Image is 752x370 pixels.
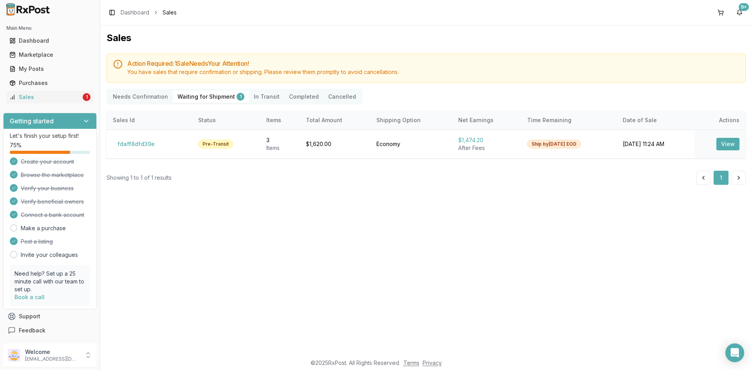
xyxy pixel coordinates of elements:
[21,198,84,206] span: Verify beneficial owners
[3,77,97,89] button: Purchases
[6,90,94,104] a: Sales1
[25,348,80,356] p: Welcome
[113,138,159,150] button: fdaff8dfd39e
[3,3,53,16] img: RxPost Logo
[21,224,66,232] a: Make a purchase
[127,60,739,67] h5: Action Required: 1 Sale Need s Your Attention!
[324,90,361,103] button: Cancelled
[714,171,728,185] button: 1
[6,25,94,31] h2: Main Menu
[733,6,746,19] button: 9+
[306,140,364,148] div: $1,620.00
[10,141,22,149] span: 75 %
[403,359,419,366] a: Terms
[694,111,746,130] th: Actions
[423,359,442,366] a: Privacy
[6,34,94,48] a: Dashboard
[21,184,74,192] span: Verify your business
[108,90,173,103] button: Needs Confirmation
[21,251,78,259] a: Invite your colleagues
[376,140,446,148] div: Economy
[458,144,515,152] div: After Fees
[173,90,249,103] button: Waiting for Shipment
[452,111,521,130] th: Net Earnings
[623,140,688,148] div: [DATE] 11:24 AM
[192,111,260,130] th: Status
[107,174,172,182] div: Showing 1 to 1 of 1 results
[300,111,370,130] th: Total Amount
[14,270,85,293] p: Need help? Set up a 25 minute call with our team to set up.
[10,132,90,140] p: Let's finish your setup first!
[3,34,97,47] button: Dashboard
[25,356,80,362] p: [EMAIL_ADDRESS][DOMAIN_NAME]
[266,144,293,152] div: Item s
[3,309,97,323] button: Support
[9,79,90,87] div: Purchases
[3,63,97,75] button: My Posts
[616,111,694,130] th: Date of Sale
[19,327,45,334] span: Feedback
[9,51,90,59] div: Marketplace
[21,158,74,166] span: Create your account
[21,238,53,245] span: Post a listing
[121,9,149,16] a: Dashboard
[198,140,233,148] div: Pre-Transit
[121,9,177,16] nav: breadcrumb
[739,3,749,11] div: 9+
[21,211,84,219] span: Connect a bank account
[370,111,452,130] th: Shipping Option
[3,49,97,61] button: Marketplace
[237,93,244,101] div: 1
[107,32,746,44] h1: Sales
[260,111,300,130] th: Items
[284,90,324,103] button: Completed
[107,111,192,130] th: Sales Id
[8,349,20,361] img: User avatar
[21,171,84,179] span: Browse the marketplace
[3,323,97,338] button: Feedback
[127,68,739,76] div: You have sales that require confirmation or shipping. Please review them promptly to avoid cancel...
[14,294,45,300] a: Book a call
[163,9,177,16] span: Sales
[725,343,744,362] div: Open Intercom Messenger
[6,48,94,62] a: Marketplace
[9,37,90,45] div: Dashboard
[266,136,293,144] div: 3
[9,65,90,73] div: My Posts
[716,138,739,150] button: View
[3,91,97,103] button: Sales1
[6,76,94,90] a: Purchases
[527,140,581,148] div: Ship by [DATE] EOD
[458,136,515,144] div: $1,474.20
[521,111,616,130] th: Time Remaining
[249,90,284,103] button: In Transit
[10,116,54,126] h3: Getting started
[83,93,90,101] div: 1
[9,93,81,101] div: Sales
[6,62,94,76] a: My Posts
